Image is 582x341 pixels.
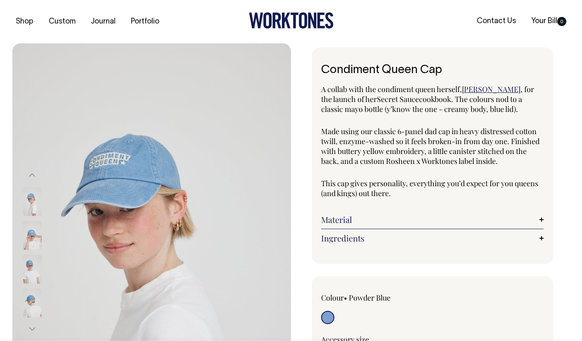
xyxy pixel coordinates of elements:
[12,15,37,28] a: Shop
[88,15,119,28] a: Journal
[557,17,566,26] span: 0
[321,64,544,77] h1: Condiment Queen Cap
[349,293,390,303] label: Powder Blue
[23,221,42,250] img: Condiment Queen Cap
[128,15,163,28] a: Portfolio
[321,84,534,104] span: , for the launch of her
[321,293,410,303] div: Colour
[462,84,520,94] a: [PERSON_NAME]
[45,15,79,28] a: Custom
[473,14,519,28] a: Contact Us
[23,255,42,284] img: Condiment Queen Cap
[321,94,522,114] span: cookbook. The colours nod to a classic mayo bottle (y’know the one - creamy body, blue lid).
[23,187,42,216] img: Condiment Queen Cap
[377,94,419,104] span: Secret Sauce
[23,289,42,317] img: Condiment Queen Cap
[321,178,538,198] span: This cap gives personality, everything you’d expect for you queens (and kings) out there.
[26,320,38,339] button: Next
[321,84,462,94] span: A collab with the condiment queen herself,
[321,233,544,243] a: Ingredients
[26,166,38,185] button: Previous
[528,14,570,28] a: Your Bill0
[321,215,544,225] a: Material
[321,126,539,166] span: Made using our classic 6-panel dad cap in heavy distressed cotton twill, enzyme-washed so it feel...
[344,293,347,303] span: •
